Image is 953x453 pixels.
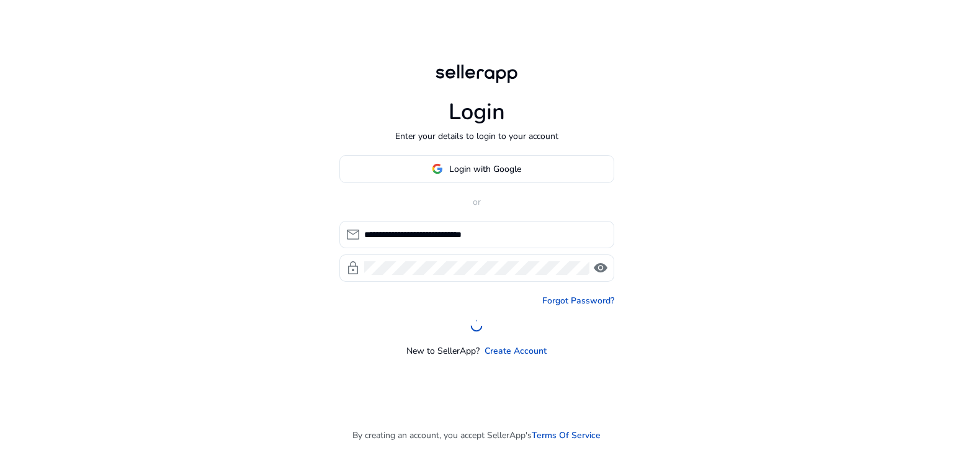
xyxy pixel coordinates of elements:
[593,261,608,276] span: visibility
[395,130,558,143] p: Enter your details to login to your account
[432,163,443,174] img: google-logo.svg
[449,99,505,125] h1: Login
[406,344,480,357] p: New to SellerApp?
[346,227,360,242] span: mail
[339,195,614,209] p: or
[339,155,614,183] button: Login with Google
[542,294,614,307] a: Forgot Password?
[485,344,547,357] a: Create Account
[449,163,521,176] span: Login with Google
[346,261,360,276] span: lock
[532,429,601,442] a: Terms Of Service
